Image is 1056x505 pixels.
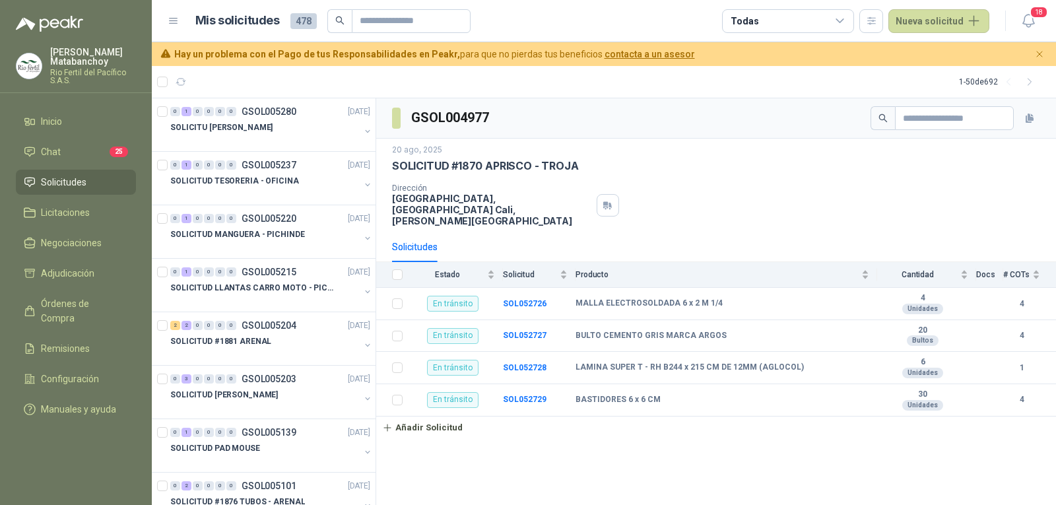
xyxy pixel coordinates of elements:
[170,228,305,241] p: SOLICITUD MANGUERA - PICHINDE
[170,267,180,277] div: 0
[204,160,214,170] div: 0
[877,325,968,336] b: 20
[181,267,191,277] div: 1
[181,428,191,437] div: 1
[41,175,86,189] span: Solicitudes
[170,211,373,253] a: 0 1 0 0 0 0 GSOL005220[DATE] SOLICITUD MANGUERA - PICHINDE
[170,428,180,437] div: 0
[242,214,296,223] p: GSOL005220
[576,395,661,405] b: BASTIDORES 6 x 6 CM
[877,293,968,304] b: 4
[193,321,203,330] div: 0
[503,331,546,340] a: SOL052727
[427,392,478,408] div: En tránsito
[193,374,203,384] div: 0
[174,47,695,61] span: para que no pierdas tus beneficios
[193,428,203,437] div: 0
[959,71,1040,92] div: 1 - 50 de 692
[242,267,296,277] p: GSOL005215
[392,240,438,254] div: Solicitudes
[170,107,180,116] div: 0
[605,49,695,59] a: contacta a un asesor
[195,11,280,30] h1: Mis solicitudes
[376,417,469,439] button: Añadir Solicitud
[16,109,136,134] a: Inicio
[877,270,958,279] span: Cantidad
[193,267,203,277] div: 0
[1003,270,1030,279] span: # COTs
[226,160,236,170] div: 0
[215,107,225,116] div: 0
[16,139,136,164] a: Chat25
[902,368,943,378] div: Unidades
[348,373,370,386] p: [DATE]
[1003,262,1056,288] th: # COTs
[576,270,859,279] span: Producto
[226,107,236,116] div: 0
[16,291,136,331] a: Órdenes de Compra
[204,321,214,330] div: 0
[902,400,943,411] div: Unidades
[576,298,723,309] b: MALLA ELECTROSOLDADA 6 x 2 M 1/4
[226,214,236,223] div: 0
[193,160,203,170] div: 0
[170,214,180,223] div: 0
[204,214,214,223] div: 0
[41,114,62,129] span: Inicio
[503,395,546,404] b: SOL052729
[1003,393,1040,406] b: 4
[170,389,278,401] p: SOLICITUD [PERSON_NAME]
[181,374,191,384] div: 3
[41,236,102,250] span: Negociaciones
[907,335,939,346] div: Bultos
[16,336,136,361] a: Remisiones
[242,481,296,490] p: GSOL005101
[348,480,370,492] p: [DATE]
[576,331,727,341] b: BULTO CEMENTO GRIS MARCA ARGOS
[226,267,236,277] div: 0
[41,296,123,325] span: Órdenes de Compra
[170,160,180,170] div: 0
[204,107,214,116] div: 0
[411,262,503,288] th: Estado
[888,9,989,33] button: Nueva solicitud
[878,114,888,123] span: search
[226,321,236,330] div: 0
[976,262,1003,288] th: Docs
[427,296,478,312] div: En tránsito
[215,428,225,437] div: 0
[170,121,273,134] p: SOLICITU [PERSON_NAME]
[170,175,299,187] p: SOLICITUD TESORERIA - OFICINA
[392,184,591,193] p: Dirección
[170,157,373,199] a: 0 1 0 0 0 0 GSOL005237[DATE] SOLICITUD TESORERIA - OFICINA
[242,160,296,170] p: GSOL005237
[170,282,335,294] p: SOLICITUD LLANTAS CARRO MOTO - PICHINDE
[226,481,236,490] div: 0
[902,304,943,314] div: Unidades
[204,481,214,490] div: 0
[41,372,99,386] span: Configuración
[503,299,546,308] a: SOL052726
[181,107,191,116] div: 1
[170,481,180,490] div: 0
[226,428,236,437] div: 0
[503,363,546,372] a: SOL052728
[41,266,94,281] span: Adjudicación
[335,16,345,25] span: search
[204,374,214,384] div: 0
[16,53,42,79] img: Company Logo
[110,147,128,157] span: 25
[1016,9,1040,33] button: 18
[348,426,370,439] p: [DATE]
[877,357,968,368] b: 6
[181,160,191,170] div: 1
[170,104,373,146] a: 0 1 0 0 0 0 GSOL005280[DATE] SOLICITU [PERSON_NAME]
[170,318,373,360] a: 2 2 0 0 0 0 GSOL005204[DATE] SOLICITUD #1881 ARENAL
[242,321,296,330] p: GSOL005204
[16,366,136,391] a: Configuración
[576,362,804,373] b: LAMINA SUPER T - RH B244 x 215 CM DE 12MM (AGLOCOL)
[170,264,373,306] a: 0 1 0 0 0 0 GSOL005215[DATE] SOLICITUD LLANTAS CARRO MOTO - PICHINDE
[348,106,370,118] p: [DATE]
